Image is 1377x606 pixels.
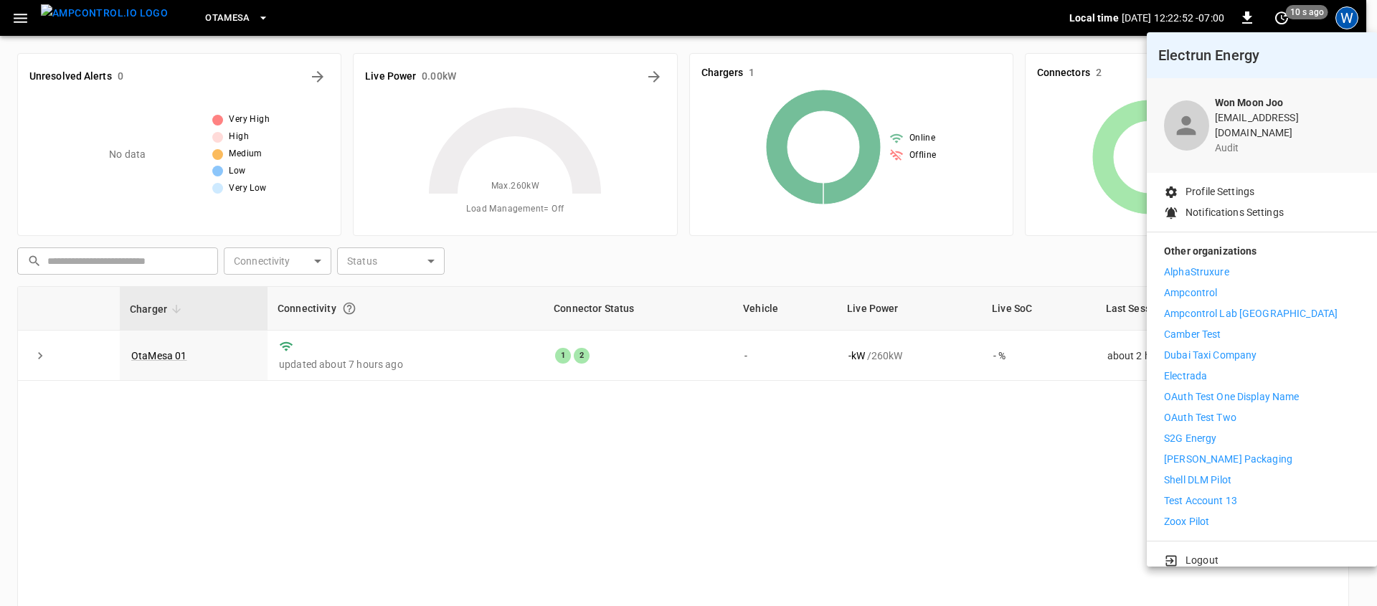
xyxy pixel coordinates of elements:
[1215,141,1360,156] p: audit
[1164,265,1229,280] p: AlphaStruxure
[1164,244,1360,265] p: Other organizations
[1164,285,1217,300] p: Ampcontrol
[1186,553,1219,568] p: Logout
[1186,205,1284,220] p: Notifications Settings
[1164,493,1237,508] p: Test Account 13
[1164,369,1207,384] p: Electrada
[1164,431,1216,446] p: S2G Energy
[1164,348,1257,363] p: Dubai Taxi Company
[1186,184,1254,199] p: Profile Settings
[1164,100,1209,151] div: profile-icon
[1164,410,1236,425] p: OAuth Test Two
[1164,514,1209,529] p: Zoox Pilot
[1158,44,1366,67] h6: Electrun Energy
[1164,473,1231,488] p: Shell DLM Pilot
[1215,110,1360,141] p: [EMAIL_ADDRESS][DOMAIN_NAME]
[1215,97,1284,108] b: Won Moon Joo
[1164,327,1221,342] p: Camber Test
[1164,389,1300,404] p: OAuth Test One Display Name
[1164,306,1338,321] p: Ampcontrol Lab [GEOGRAPHIC_DATA]
[1164,452,1292,467] p: [PERSON_NAME] Packaging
